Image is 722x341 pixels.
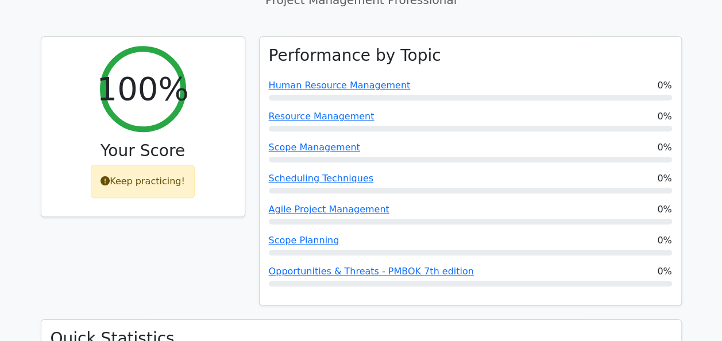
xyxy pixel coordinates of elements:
[269,173,373,184] a: Scheduling Techniques
[657,110,671,123] span: 0%
[91,165,195,198] div: Keep practicing!
[657,141,671,154] span: 0%
[657,234,671,247] span: 0%
[657,172,671,185] span: 0%
[269,142,360,153] a: Scope Management
[657,265,671,278] span: 0%
[51,141,235,161] h3: Your Score
[269,204,389,215] a: Agile Project Management
[96,69,188,108] h2: 100%
[269,46,441,65] h3: Performance by Topic
[269,266,474,277] a: Opportunities & Threats - PMBOK 7th edition
[269,80,411,91] a: Human Resource Management
[657,79,671,92] span: 0%
[269,111,374,122] a: Resource Management
[269,235,339,246] a: Scope Planning
[657,203,671,216] span: 0%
